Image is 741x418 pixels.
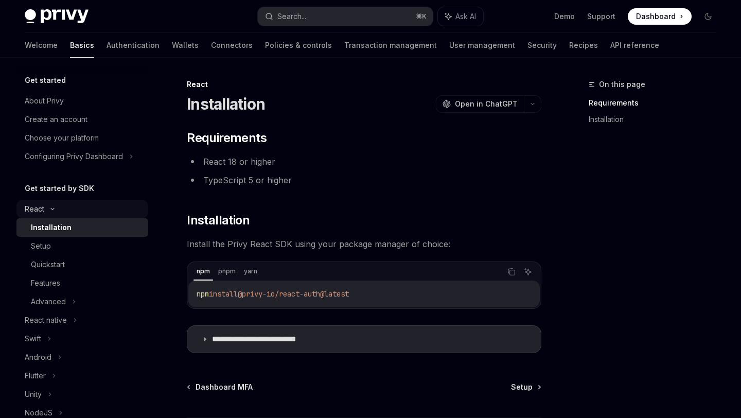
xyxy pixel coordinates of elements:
[511,382,533,392] span: Setup
[16,92,148,110] a: About Privy
[587,11,615,22] a: Support
[554,11,575,22] a: Demo
[187,173,541,187] li: TypeScript 5 or higher
[31,277,60,289] div: Features
[258,7,432,26] button: Search...⌘K
[188,382,253,392] a: Dashboard MFA
[628,8,692,25] a: Dashboard
[25,182,94,195] h5: Get started by SDK
[610,33,659,58] a: API reference
[25,74,66,86] h5: Get started
[25,95,64,107] div: About Privy
[16,255,148,274] a: Quickstart
[589,95,725,111] a: Requirements
[455,11,476,22] span: Ask AI
[197,289,209,299] span: npm
[521,265,535,278] button: Ask AI
[25,203,44,215] div: React
[438,7,483,26] button: Ask AI
[16,274,148,292] a: Features
[31,240,51,252] div: Setup
[599,78,645,91] span: On this page
[31,258,65,271] div: Quickstart
[187,154,541,169] li: React 18 or higher
[70,33,94,58] a: Basics
[25,314,67,326] div: React native
[25,370,46,382] div: Flutter
[25,132,99,144] div: Choose your platform
[241,265,260,277] div: yarn
[238,289,349,299] span: @privy-io/react-auth@latest
[511,382,540,392] a: Setup
[505,265,518,278] button: Copy the contents from the code block
[25,9,89,24] img: dark logo
[107,33,160,58] a: Authentication
[25,333,41,345] div: Swift
[436,95,524,113] button: Open in ChatGPT
[215,265,239,277] div: pnpm
[16,218,148,237] a: Installation
[193,265,213,277] div: npm
[25,33,58,58] a: Welcome
[636,11,676,22] span: Dashboard
[277,10,306,23] div: Search...
[187,95,265,113] h1: Installation
[25,113,87,126] div: Create an account
[589,111,725,128] a: Installation
[25,351,51,363] div: Android
[265,33,332,58] a: Policies & controls
[211,33,253,58] a: Connectors
[455,99,518,109] span: Open in ChatGPT
[187,79,541,90] div: React
[31,221,72,234] div: Installation
[209,289,238,299] span: install
[344,33,437,58] a: Transaction management
[569,33,598,58] a: Recipes
[172,33,199,58] a: Wallets
[25,150,123,163] div: Configuring Privy Dashboard
[187,237,541,251] span: Install the Privy React SDK using your package manager of choice:
[16,110,148,129] a: Create an account
[527,33,557,58] a: Security
[196,382,253,392] span: Dashboard MFA
[700,8,716,25] button: Toggle dark mode
[187,212,250,229] span: Installation
[31,295,66,308] div: Advanced
[16,237,148,255] a: Setup
[416,12,427,21] span: ⌘ K
[449,33,515,58] a: User management
[25,388,42,400] div: Unity
[16,129,148,147] a: Choose your platform
[187,130,267,146] span: Requirements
